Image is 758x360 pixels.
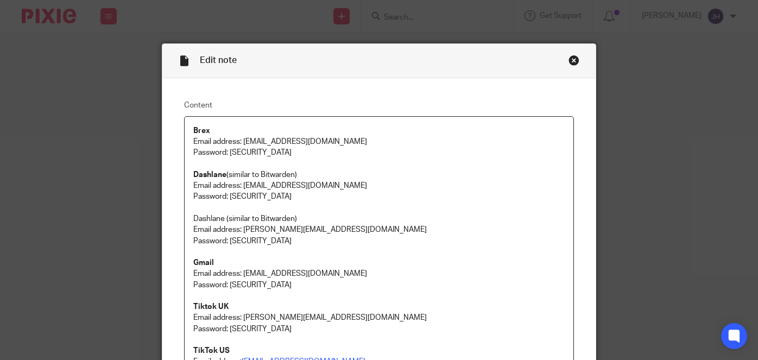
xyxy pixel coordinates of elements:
[193,180,565,191] p: Email address: [EMAIL_ADDRESS][DOMAIN_NAME]
[193,136,565,147] p: Email address: [EMAIL_ADDRESS][DOMAIN_NAME]
[193,312,565,323] p: Email address: [PERSON_NAME][EMAIL_ADDRESS][DOMAIN_NAME]
[193,191,565,224] p: Password: [SECURITY_DATA] Dashlane (similar to Bitwarden)
[193,303,229,311] strong: Tiktok UK
[568,55,579,66] div: Close this dialog window
[193,127,210,135] strong: Brex
[193,280,565,290] p: Password: [SECURITY_DATA]
[200,56,237,65] span: Edit note
[193,259,214,267] strong: Gmail
[193,147,565,158] p: Password: [SECURITY_DATA]
[193,268,565,279] p: Email address: [EMAIL_ADDRESS][DOMAIN_NAME]
[193,324,565,334] p: Password: [SECURITY_DATA]
[193,171,226,179] strong: Dashlane
[184,100,574,111] label: Content
[193,236,565,247] p: Password: [SECURITY_DATA]
[193,347,230,355] strong: TikTok US
[193,224,565,235] p: Email address: [PERSON_NAME][EMAIL_ADDRESS][DOMAIN_NAME]
[193,169,565,180] p: (similar to Bitwarden)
